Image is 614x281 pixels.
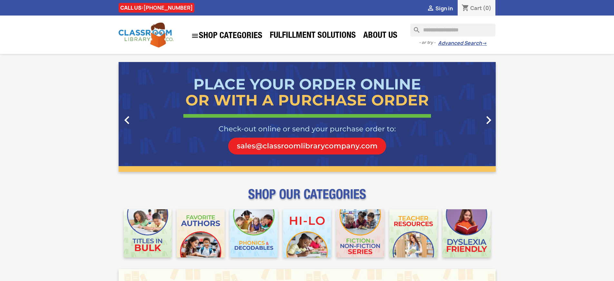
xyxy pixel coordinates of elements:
ul: Carousel container [119,62,496,172]
img: CLC_Favorite_Authors_Mobile.jpg [177,209,225,257]
i:  [119,112,135,128]
a: Advanced Search→ [438,40,487,47]
a: Previous [119,62,175,172]
i: search [410,24,418,31]
i:  [481,112,497,128]
img: CLC_Bulk_Mobile.jpg [124,209,172,257]
span: Sign in [435,5,453,12]
span: - or try - [419,39,438,46]
img: CLC_Fiction_Nonfiction_Mobile.jpg [336,209,384,257]
a: Next [439,62,496,172]
span: Cart [470,5,482,12]
div: CALL US: [119,3,194,13]
i:  [191,32,199,40]
a: About Us [360,30,401,43]
img: CLC_HiLo_Mobile.jpg [283,209,331,257]
img: CLC_Dyslexia_Mobile.jpg [443,209,491,257]
img: CLC_Teacher_Resources_Mobile.jpg [389,209,437,257]
span: (0) [483,5,492,12]
a: SHOP CATEGORIES [188,29,266,43]
a:  Sign in [427,5,453,12]
i:  [427,5,434,13]
a: [PHONE_NUMBER] [143,4,193,11]
img: Classroom Library Company [119,23,173,47]
input: Search [410,24,495,36]
span: → [482,40,487,47]
img: CLC_Phonics_And_Decodables_Mobile.jpg [230,209,278,257]
p: SHOP OUR CATEGORIES [119,193,496,204]
a: Fulfillment Solutions [267,30,359,43]
i: shopping_cart [462,5,469,12]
